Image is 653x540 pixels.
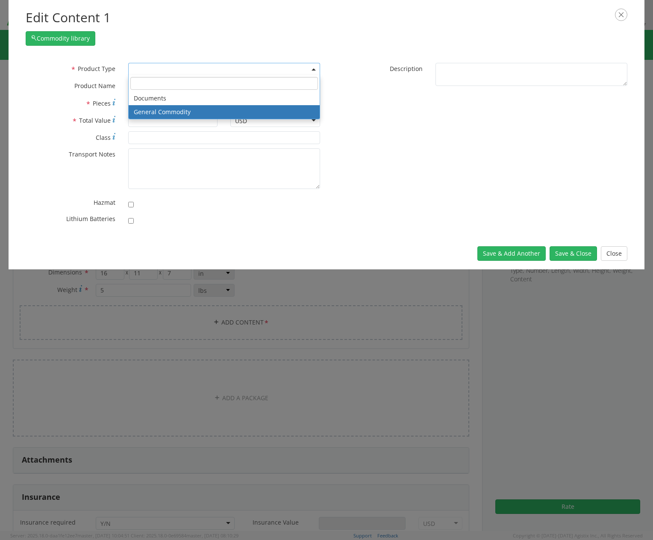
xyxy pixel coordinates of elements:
[74,82,115,90] span: Product Name
[26,9,627,27] h2: Edit Content 1
[94,198,115,207] span: Hazmat
[601,246,627,261] button: Close
[477,246,546,261] button: Save & Add Another
[129,91,320,105] li: Documents
[550,246,597,261] button: Save & Close
[66,215,115,223] span: Lithium Batteries
[78,65,115,73] span: Product Type
[79,116,111,124] span: Total Value
[129,105,320,119] li: General Commodity
[93,99,111,107] span: Pieces
[96,133,111,142] span: Class
[69,150,115,158] span: Transport Notes
[390,65,423,73] span: Description
[235,117,247,125] div: USD
[26,31,95,46] button: Commodity library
